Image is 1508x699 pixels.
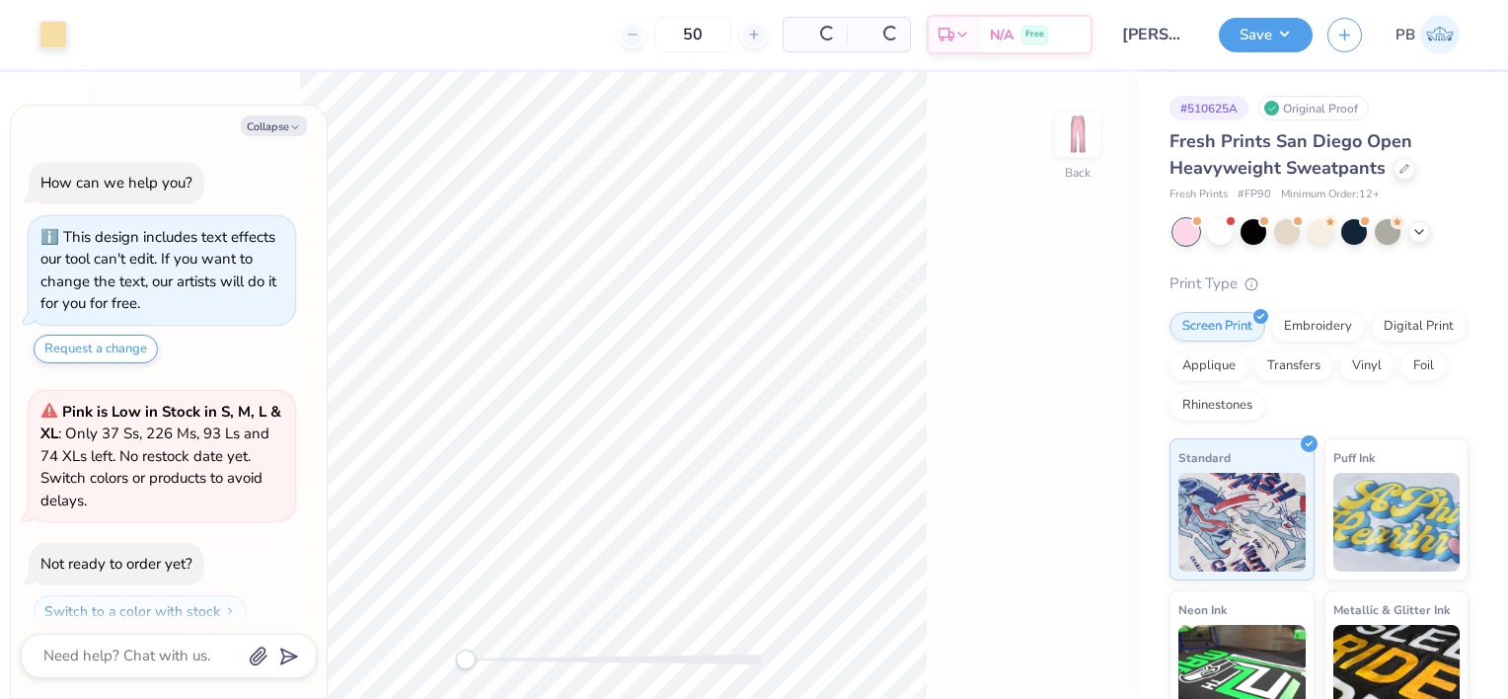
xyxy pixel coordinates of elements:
button: Request a change [34,335,158,363]
span: Standard [1178,447,1231,468]
div: Original Proof [1258,96,1369,120]
div: Embroidery [1271,312,1365,342]
div: Foil [1400,351,1447,381]
button: Save [1219,18,1313,52]
span: Fresh Prints San Diego Open Heavyweight Sweatpants [1169,129,1412,180]
div: Not ready to order yet? [40,554,192,574]
img: Switch to a color with stock [224,605,236,617]
div: Applique [1169,351,1248,381]
span: Metallic & Glitter Ink [1333,599,1450,620]
div: Digital Print [1371,312,1467,342]
span: Neon Ink [1178,599,1227,620]
div: Vinyl [1339,351,1395,381]
div: Accessibility label [456,650,476,669]
strong: Pink is Low in Stock in S, M, L & XL [40,402,281,444]
input: Untitled Design [1107,15,1204,54]
input: – – [654,17,731,52]
div: This design includes text effects our tool can't edit. If you want to change the text, our artist... [40,227,276,314]
span: PB [1395,24,1415,46]
div: # 510625A [1169,96,1248,120]
button: Collapse [241,116,307,136]
a: PB [1387,15,1469,54]
img: Back [1058,115,1097,154]
span: Minimum Order: 12 + [1281,187,1380,203]
span: N/A [990,25,1014,45]
span: # FP90 [1238,187,1271,203]
img: Puff Ink [1333,473,1461,572]
span: : Only 37 Ss, 226 Ms, 93 Ls and 74 XLs left. No restock date yet. Switch colors or products to av... [40,402,281,510]
div: Transfers [1254,351,1333,381]
span: Free [1025,28,1044,41]
img: Peter Bazzini [1420,15,1460,54]
div: Print Type [1169,272,1469,295]
button: Switch to a color with stock [34,595,247,627]
div: Screen Print [1169,312,1265,342]
span: Puff Ink [1333,447,1375,468]
div: How can we help you? [40,173,192,193]
img: Standard [1178,473,1306,572]
div: Rhinestones [1169,391,1265,421]
span: Fresh Prints [1169,187,1228,203]
div: Back [1065,164,1091,182]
